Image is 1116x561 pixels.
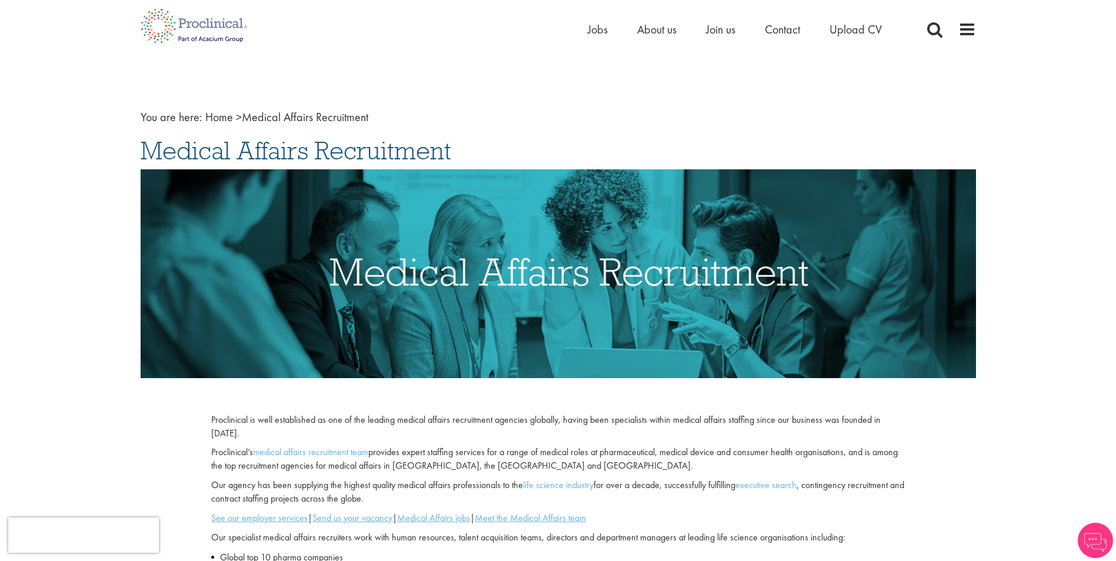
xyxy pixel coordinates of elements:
[637,22,677,37] a: About us
[211,413,904,440] p: Proclinical is well established as one of the leading medical affairs recruitment agencies global...
[8,517,159,553] iframe: reCAPTCHA
[211,512,904,525] p: | | |
[588,22,608,37] a: Jobs
[765,22,800,37] a: Contact
[211,512,308,524] a: See our employer services
[829,22,882,37] a: Upload CV
[706,22,735,37] a: Join us
[523,479,594,491] a: life science industry
[211,446,904,473] p: Proclinical’s provides expert staffing services for a range of medical roles at pharmaceutical, m...
[141,135,451,166] span: Medical Affairs Recruitment
[211,531,904,545] p: Our specialist medical affairs recruiters work with human resources, talent acquisition teams, di...
[1078,523,1113,558] img: Chatbot
[253,446,368,458] a: medical affairs recruitment team
[475,512,586,524] a: Meet the Medical Affairs team
[141,169,976,378] img: Medical Affairs Recruitment
[141,109,202,125] span: You are here:
[205,109,233,125] a: breadcrumb link to Home
[211,479,904,506] p: Our agency has been supplying the highest quality medical affairs professionals to the for over a...
[397,512,470,524] a: Medical Affairs jobs
[735,479,797,491] a: executive search
[205,109,368,125] span: Medical Affairs Recruitment
[312,512,392,524] a: Send us your vacancy
[236,109,242,125] span: >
